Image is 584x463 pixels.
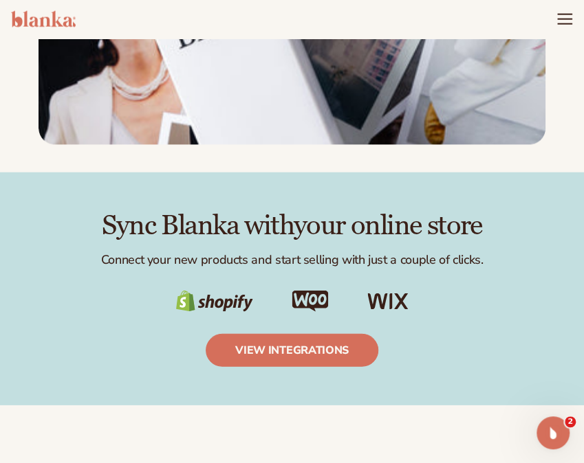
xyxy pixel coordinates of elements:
p: Connect your new products and start selling with just a couple of clicks. [39,252,545,268]
img: Shopify Image 17 [175,291,253,313]
h2: Sync Blanka with your online store [39,211,545,241]
img: Shopify Image 19 [367,293,409,310]
span: 2 [565,416,576,427]
a: view integrations [206,334,378,367]
iframe: Intercom live chat [537,416,570,449]
summary: Menu [556,11,573,27]
img: logo [11,11,76,27]
img: Shopify Image 18 [292,291,329,312]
